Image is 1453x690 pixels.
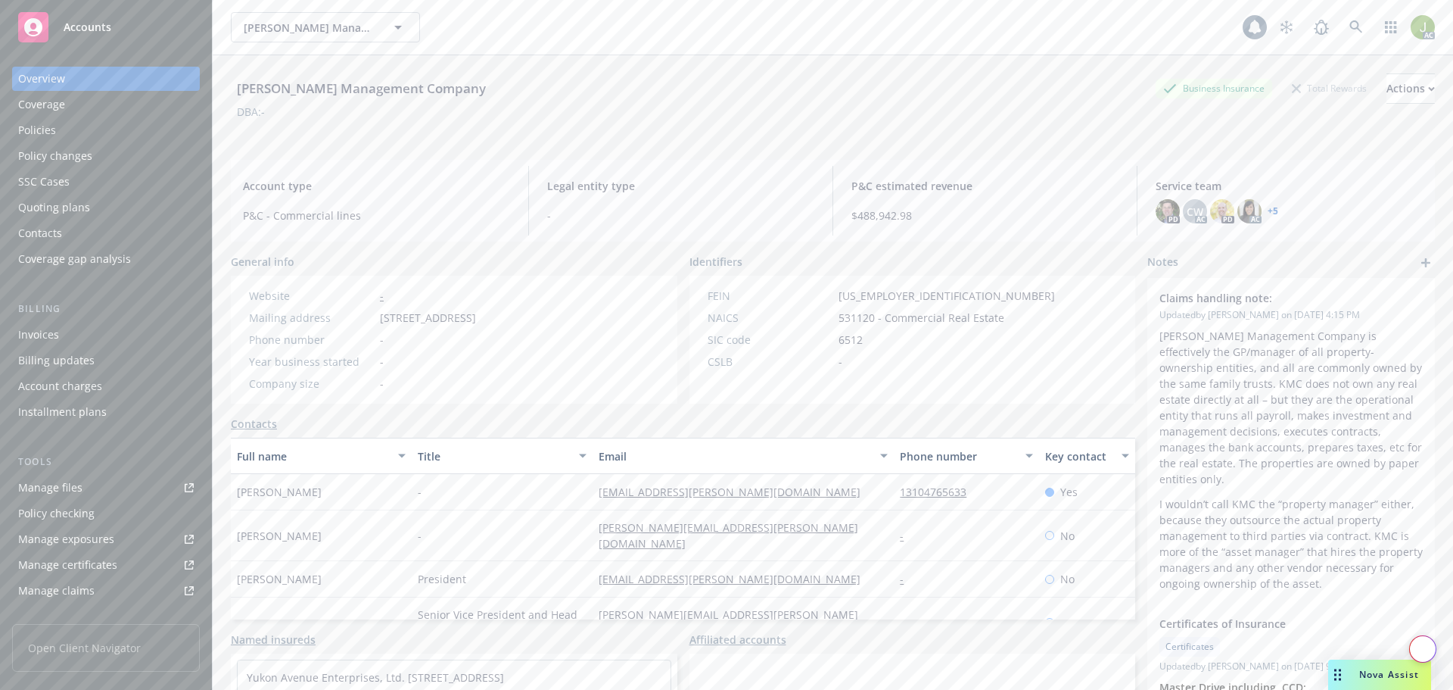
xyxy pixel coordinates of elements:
[418,528,422,544] span: -
[12,527,200,551] a: Manage exposures
[851,178,1119,194] span: P&C estimated revenue
[1060,571,1075,587] span: No
[1159,496,1423,592] p: I wouldn’t call KMC the “property manager” either, because they outsource the actual property man...
[1306,12,1336,42] a: Report a Bug
[237,104,265,120] div: DBA: -
[894,438,1038,474] button: Phone number
[12,67,200,91] a: Overview
[1060,484,1078,500] span: Yes
[18,374,102,398] div: Account charges
[1159,308,1423,322] span: Updated by [PERSON_NAME] on [DATE] 4:15 PM
[237,484,322,500] span: [PERSON_NAME]
[1376,12,1406,42] a: Switch app
[247,670,504,685] a: Yukon Avenue Enterprises, Ltd. [STREET_ADDRESS]
[12,247,200,271] a: Coverage gap analysis
[1328,660,1347,690] div: Drag to move
[1159,660,1423,673] span: Updated by [PERSON_NAME] on [DATE] 9:38 AM
[1359,668,1419,681] span: Nova Assist
[1165,640,1214,654] span: Certificates
[839,354,842,370] span: -
[708,354,832,370] div: CSLB
[12,604,200,629] a: Manage BORs
[412,438,593,474] button: Title
[237,571,322,587] span: [PERSON_NAME]
[418,607,586,638] span: Senior Vice President and Head of Asset Management
[1147,278,1435,604] div: Claims handling note:Updatedby [PERSON_NAME] on [DATE] 4:15 PM[PERSON_NAME] Management Company is...
[12,144,200,168] a: Policy changes
[689,632,786,648] a: Affiliated accounts
[243,208,510,223] span: P&C - Commercial lines
[1060,615,1075,631] span: No
[231,79,492,98] div: [PERSON_NAME] Management Company
[1411,15,1435,39] img: photo
[1386,73,1435,104] button: Actions
[231,416,277,432] a: Contacts
[547,208,814,223] span: -
[547,178,814,194] span: Legal entity type
[1045,448,1112,464] div: Key contact
[18,579,95,603] div: Manage claims
[244,20,375,36] span: [PERSON_NAME] Management Company
[18,476,82,500] div: Manage files
[12,374,200,398] a: Account charges
[249,376,374,392] div: Company size
[12,501,200,526] a: Policy checking
[18,527,114,551] div: Manage exposures
[1284,79,1374,98] div: Total Rewards
[380,310,476,326] span: [STREET_ADDRESS]
[599,485,873,499] a: [EMAIL_ADDRESS][PERSON_NAME][DOMAIN_NAME]
[1156,79,1272,98] div: Business Insurance
[1187,204,1203,220] span: CW
[12,92,200,117] a: Coverage
[12,624,200,672] span: Open Client Navigator
[1386,74,1435,103] div: Actions
[900,485,979,499] a: 13104765633
[237,615,322,631] span: [PERSON_NAME]
[12,6,200,48] a: Accounts
[708,288,832,304] div: FEIN
[18,195,90,220] div: Quoting plans
[1268,207,1278,216] a: +5
[380,289,384,303] a: -
[231,254,294,270] span: General info
[1159,328,1423,487] p: [PERSON_NAME] Management Company is effectively the GP/manager of all property-ownership entities...
[1039,438,1135,474] button: Key contact
[18,118,56,142] div: Policies
[1237,199,1262,223] img: photo
[231,438,412,474] button: Full name
[18,501,95,526] div: Policy checking
[1159,616,1383,632] span: Certificates of Insurance
[599,572,873,586] a: [EMAIL_ADDRESS][PERSON_NAME][DOMAIN_NAME]
[249,288,374,304] div: Website
[12,348,200,373] a: Billing updates
[237,528,322,544] span: [PERSON_NAME]
[1341,12,1371,42] a: Search
[12,301,200,317] div: Billing
[593,438,894,474] button: Email
[839,332,863,348] span: 6512
[900,572,916,586] a: -
[18,604,89,629] div: Manage BORs
[243,178,510,194] span: Account type
[851,208,1119,223] span: $488,942.98
[1147,254,1178,272] span: Notes
[418,571,466,587] span: President
[12,170,200,194] a: SSC Cases
[1159,290,1383,306] span: Claims handling note:
[18,323,59,347] div: Invoices
[1156,199,1180,223] img: photo
[380,354,384,370] span: -
[418,448,570,464] div: Title
[12,118,200,142] a: Policies
[380,376,384,392] span: -
[12,454,200,470] div: Tools
[708,310,832,326] div: NAICS
[18,247,131,271] div: Coverage gap analysis
[839,288,1055,304] span: [US_EMPLOYER_IDENTIFICATION_NUMBER]
[18,92,65,117] div: Coverage
[599,520,858,551] a: [PERSON_NAME][EMAIL_ADDRESS][PERSON_NAME][DOMAIN_NAME]
[12,195,200,220] a: Quoting plans
[12,579,200,603] a: Manage claims
[1156,178,1423,194] span: Service team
